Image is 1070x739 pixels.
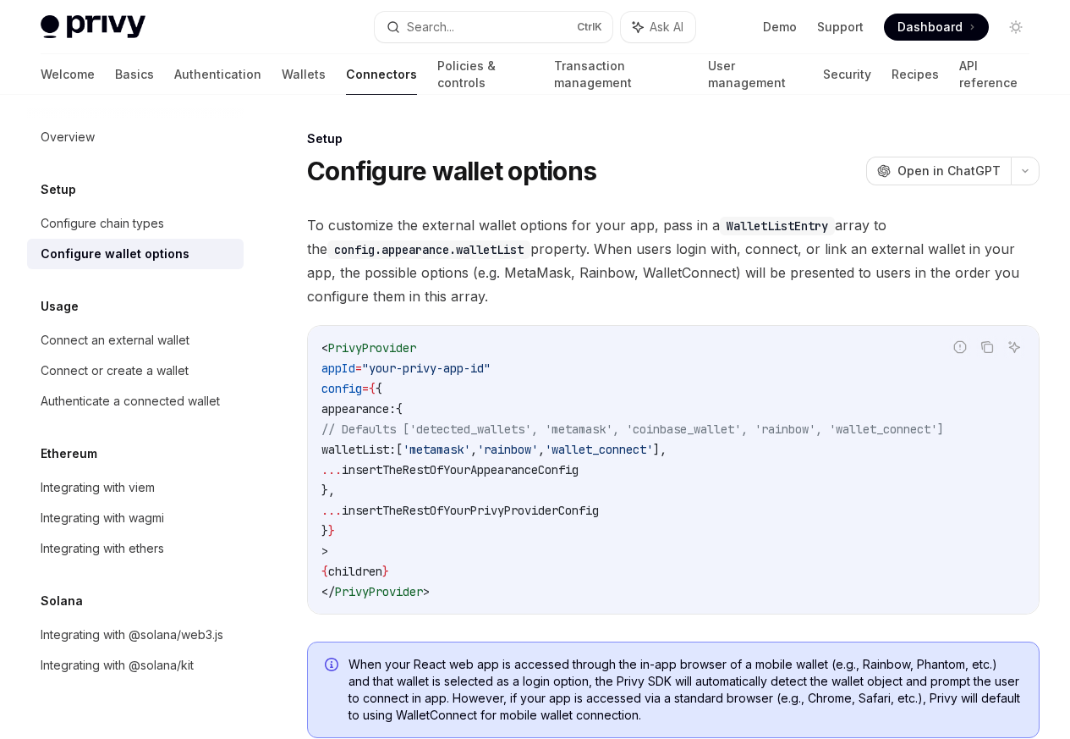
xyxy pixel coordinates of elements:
a: User management [708,54,803,95]
code: config.appearance.walletList [327,240,530,259]
span: children [328,564,382,579]
a: Integrating with wagmi [27,503,244,533]
a: Authenticate a connected wallet [27,386,244,416]
span: Dashboard [897,19,963,36]
a: Integrating with ethers [27,533,244,564]
h5: Solana [41,591,83,611]
span: "your-privy-app-id" [362,361,491,376]
h5: Usage [41,296,79,317]
a: Basics [115,54,154,95]
div: Configure chain types [41,213,164,234]
span: { [396,401,403,416]
span: 'wallet_connect' [545,442,653,457]
a: Overview [27,122,244,152]
a: Security [823,54,871,95]
span: > [423,584,430,599]
span: insertTheRestOfYourPrivyProviderConfig [342,503,599,518]
span: , [538,442,545,457]
div: Integrating with @solana/kit [41,655,194,676]
div: Search... [407,17,454,37]
span: 'metamask' [403,442,470,457]
a: Policies & controls [437,54,534,95]
span: Open in ChatGPT [897,163,1001,179]
a: Support [817,19,864,36]
span: ... [321,462,342,477]
a: Integrating with viem [27,472,244,503]
span: To customize the external wallet options for your app, pass in a array to the property. When user... [307,213,1040,308]
div: Overview [41,127,95,147]
span: 'rainbow' [477,442,538,457]
h1: Configure wallet options [307,156,596,186]
a: Connectors [346,54,417,95]
a: Demo [763,19,797,36]
div: Authenticate a connected wallet [41,391,220,411]
span: Ask AI [650,19,683,36]
div: Integrating with viem [41,477,155,498]
span: PrivyProvider [335,584,423,599]
a: Dashboard [884,14,989,41]
span: // Defaults ['detected_wallets', 'metamask', 'coinbase_wallet', 'rainbow', 'wallet_connect'] [321,422,944,437]
a: Recipes [892,54,939,95]
span: insertTheRestOfYourAppearanceConfig [342,462,579,477]
span: When your React web app is accessed through the in-app browser of a mobile wallet (e.g., Rainbow,... [348,656,1022,724]
span: </ [321,584,335,599]
a: Integrating with @solana/kit [27,650,244,681]
a: Configure wallet options [27,239,244,269]
span: } [328,523,335,538]
button: Report incorrect code [949,336,971,358]
a: Transaction management [554,54,688,95]
span: ... [321,503,342,518]
button: Ask AI [621,12,695,42]
h5: Setup [41,179,76,200]
a: Integrating with @solana/web3.js [27,620,244,650]
h5: Ethereum [41,444,97,464]
div: Connect an external wallet [41,330,189,350]
a: Wallets [282,54,326,95]
a: Connect an external wallet [27,325,244,356]
a: Configure chain types [27,208,244,239]
span: { [369,381,376,396]
code: WalletListEntry [720,217,835,235]
span: }, [321,483,335,498]
span: appearance: [321,401,396,416]
div: Setup [307,130,1040,147]
button: Open in ChatGPT [866,157,1011,185]
span: appId [321,361,355,376]
span: { [321,564,328,579]
span: PrivyProvider [328,340,416,356]
span: config [321,381,362,396]
span: ], [653,442,667,457]
span: > [321,543,328,559]
span: < [321,340,328,356]
span: = [362,381,369,396]
div: Integrating with wagmi [41,508,164,528]
button: Copy the contents from the code block [976,336,998,358]
span: } [382,564,389,579]
a: Connect or create a wallet [27,356,244,386]
span: = [355,361,362,376]
div: Integrating with ethers [41,538,164,559]
button: Toggle dark mode [1002,14,1029,41]
a: API reference [959,54,1029,95]
div: Integrating with @solana/web3.js [41,625,223,645]
img: light logo [41,15,145,39]
a: Welcome [41,54,95,95]
span: walletList: [321,442,396,457]
span: [ [396,442,403,457]
div: Configure wallet options [41,244,189,264]
span: , [470,442,477,457]
span: Ctrl K [577,20,602,34]
button: Ask AI [1003,336,1025,358]
svg: Info [325,658,342,675]
div: Connect or create a wallet [41,361,189,381]
button: Search...CtrlK [375,12,612,42]
span: { [376,381,382,396]
span: } [321,523,328,538]
a: Authentication [174,54,261,95]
